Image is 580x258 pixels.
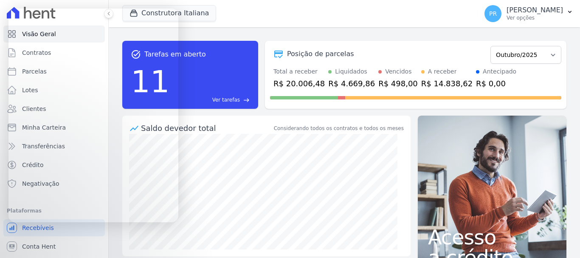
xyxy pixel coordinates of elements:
div: Antecipado [483,67,516,76]
button: Construtora Italiana [122,5,216,21]
a: Clientes [3,100,105,117]
iframe: Intercom live chat [8,9,178,222]
div: Vencidos [385,67,411,76]
div: A receber [428,67,457,76]
div: Posição de parcelas [287,49,354,59]
p: Ver opções [507,14,563,21]
a: Transferências [3,138,105,155]
span: east [243,97,250,103]
span: Ver tarefas [212,96,240,104]
div: R$ 0,00 [476,78,516,89]
div: R$ 4.669,86 [328,78,375,89]
div: R$ 14.838,62 [421,78,473,89]
iframe: Intercom live chat [8,229,29,249]
a: Visão Geral [3,26,105,43]
a: Contratos [3,44,105,61]
a: Minha Carteira [3,119,105,136]
span: PR [489,11,497,17]
span: Conta Hent [22,242,56,251]
a: Parcelas [3,63,105,80]
a: Lotes [3,82,105,99]
button: PR [PERSON_NAME] Ver opções [478,2,580,26]
a: Recebíveis [3,219,105,236]
a: Ver tarefas east [173,96,250,104]
div: Liquidados [335,67,367,76]
div: Considerando todos os contratos e todos os meses [274,125,404,132]
a: Crédito [3,156,105,173]
div: R$ 498,00 [378,78,418,89]
div: R$ 20.006,48 [273,78,325,89]
span: Recebíveis [22,224,54,232]
div: Plataformas [7,206,101,216]
a: Negativação [3,175,105,192]
span: Acesso [428,227,556,247]
p: [PERSON_NAME] [507,6,563,14]
a: Conta Hent [3,238,105,255]
div: Total a receber [273,67,325,76]
div: Saldo devedor total [141,122,272,134]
